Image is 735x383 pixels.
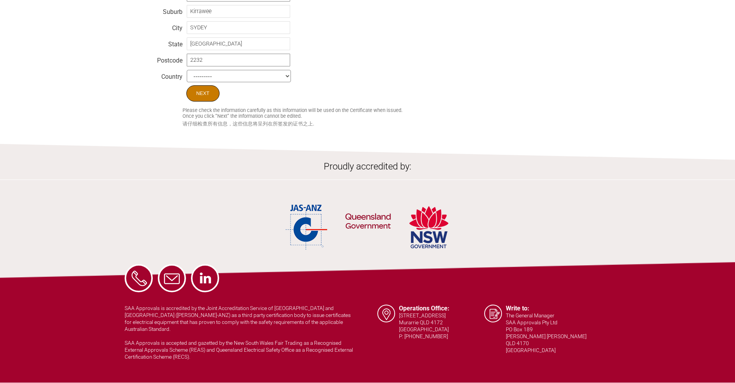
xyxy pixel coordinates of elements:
div: Suburb [125,6,182,14]
p: [STREET_ADDRESS] Murarrie QLD 4172 [GEOGRAPHIC_DATA] P: [PHONE_NUMBER] [399,312,484,340]
small: 请仔细检查所有信息，这些信息将呈列在所签发的证书之上. [182,121,611,127]
img: NSW Government [408,203,449,251]
input: Next [186,85,220,102]
img: JAS-ANZ [286,203,328,251]
a: Phone [125,264,153,292]
h5: Write to: [506,305,591,312]
div: Country [125,71,182,79]
h5: Operations Office: [399,305,484,312]
p: The General Manager SAA Approvals Pty Ltd PO Box 189 [PERSON_NAME] [PERSON_NAME] QLD 4170 [GEOGRA... [506,312,591,354]
img: QLD Government [345,193,391,251]
div: Postcode [125,55,182,63]
a: LinkedIn - SAA Approvals [191,264,219,292]
p: SAA Approvals is accepted and gazetted by the New South Wales Fair Trading as a Recognised Extern... [125,339,353,360]
small: Please check the information carefully as this information will be used on the Certificate when i... [182,107,611,119]
div: State [125,39,182,46]
p: SAA Approvals is accredited by the Joint Accreditation Service of [GEOGRAPHIC_DATA] and [GEOGRAPH... [125,305,353,332]
div: City [125,22,182,30]
a: Email [158,264,186,292]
